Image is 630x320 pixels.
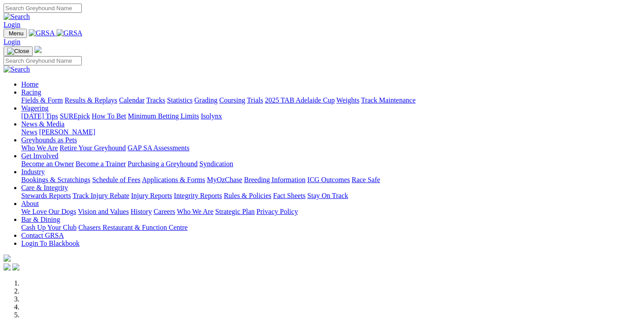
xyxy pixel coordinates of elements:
a: Home [21,80,38,88]
div: Wagering [21,112,626,120]
a: 2025 TAB Adelaide Cup [265,96,335,104]
a: Login To Blackbook [21,240,80,247]
a: Cash Up Your Club [21,224,76,231]
button: Toggle navigation [4,29,27,38]
div: Industry [21,176,626,184]
a: Coursing [219,96,245,104]
a: Login [4,38,20,46]
button: Toggle navigation [4,46,33,56]
a: Bar & Dining [21,216,60,223]
div: Get Involved [21,160,626,168]
img: logo-grsa-white.png [34,46,42,53]
a: Schedule of Fees [92,176,140,183]
a: Fields & Form [21,96,63,104]
a: ICG Outcomes [307,176,350,183]
a: Fact Sheets [273,192,305,199]
input: Search [4,4,82,13]
a: Wagering [21,104,49,112]
a: Integrity Reports [174,192,222,199]
a: Statistics [167,96,193,104]
a: MyOzChase [207,176,242,183]
div: Greyhounds as Pets [21,144,626,152]
a: Vision and Values [78,208,129,215]
div: News & Media [21,128,626,136]
a: Login [4,21,20,28]
a: Rules & Policies [224,192,271,199]
a: [DATE] Tips [21,112,58,120]
a: Injury Reports [131,192,172,199]
a: Become a Trainer [76,160,126,168]
a: Results & Replays [65,96,117,104]
a: Stay On Track [307,192,348,199]
a: Isolynx [201,112,222,120]
a: Weights [336,96,359,104]
input: Search [4,56,82,65]
a: We Love Our Dogs [21,208,76,215]
a: History [130,208,152,215]
img: GRSA [29,29,55,37]
img: Close [7,48,29,55]
a: Calendar [119,96,145,104]
a: News [21,128,37,136]
a: Tracks [146,96,165,104]
a: Retire Your Greyhound [60,144,126,152]
img: Search [4,13,30,21]
a: Become an Owner [21,160,74,168]
a: Get Involved [21,152,58,160]
a: GAP SA Assessments [128,144,190,152]
a: Chasers Restaurant & Function Centre [78,224,187,231]
a: Stewards Reports [21,192,71,199]
div: Racing [21,96,626,104]
a: Industry [21,168,45,175]
img: Search [4,65,30,73]
a: Bookings & Scratchings [21,176,90,183]
div: Care & Integrity [21,192,626,200]
div: About [21,208,626,216]
a: How To Bet [92,112,126,120]
a: Racing [21,88,41,96]
a: Who We Are [21,144,58,152]
img: GRSA [57,29,83,37]
a: [PERSON_NAME] [39,128,95,136]
a: Breeding Information [244,176,305,183]
a: About [21,200,39,207]
a: Trials [247,96,263,104]
a: Who We Are [177,208,214,215]
a: Careers [153,208,175,215]
img: logo-grsa-white.png [4,255,11,262]
img: twitter.svg [12,263,19,270]
a: Privacy Policy [256,208,298,215]
a: Contact GRSA [21,232,64,239]
a: Grading [195,96,218,104]
div: Bar & Dining [21,224,626,232]
a: Syndication [199,160,233,168]
span: Menu [9,30,23,37]
a: Track Injury Rebate [73,192,129,199]
a: Greyhounds as Pets [21,136,77,144]
a: Purchasing a Greyhound [128,160,198,168]
a: Track Maintenance [361,96,416,104]
a: Applications & Forms [142,176,205,183]
a: Care & Integrity [21,184,68,191]
a: News & Media [21,120,65,128]
a: Race Safe [351,176,380,183]
a: Minimum Betting Limits [128,112,199,120]
img: facebook.svg [4,263,11,270]
a: SUREpick [60,112,90,120]
a: Strategic Plan [215,208,255,215]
